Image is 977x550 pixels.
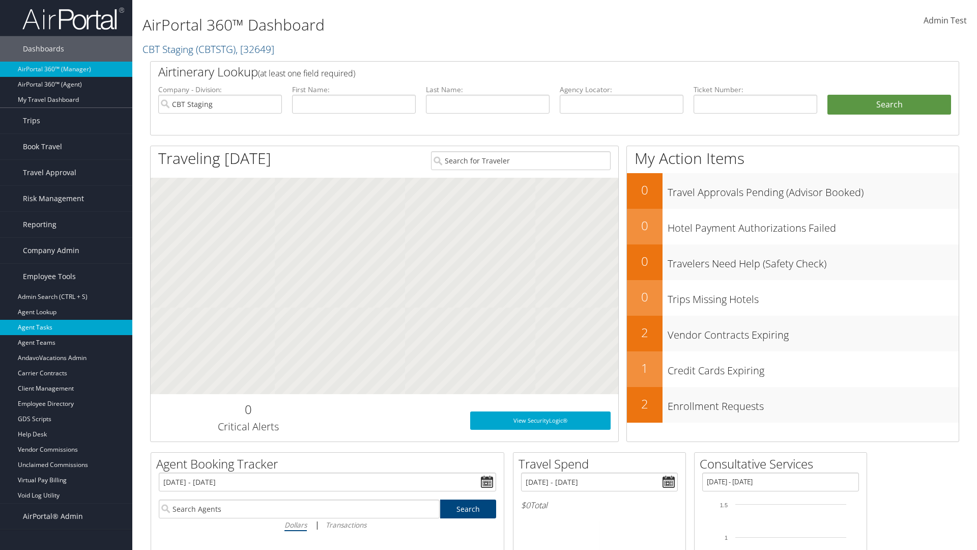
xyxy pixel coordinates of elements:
[23,108,40,133] span: Trips
[924,5,967,37] a: Admin Test
[627,244,959,280] a: 0Travelers Need Help (Safety Check)
[23,212,56,237] span: Reporting
[627,316,959,351] a: 2Vendor Contracts Expiring
[627,288,663,306] h2: 0
[668,394,959,414] h3: Enrollment Requests
[158,63,884,80] h2: Airtinerary Lookup
[236,42,274,56] span: , [ 32649 ]
[440,500,497,518] a: Search
[700,455,867,473] h2: Consultative Services
[627,387,959,423] a: 2Enrollment Requests
[158,148,271,169] h1: Traveling [DATE]
[668,252,959,271] h3: Travelers Need Help (Safety Check)
[827,95,951,115] button: Search
[23,160,76,185] span: Travel Approval
[142,42,274,56] a: CBT Staging
[23,36,64,62] span: Dashboards
[521,500,530,511] span: $0
[521,500,678,511] h6: Total
[196,42,236,56] span: ( CBTSTG )
[668,323,959,342] h3: Vendor Contracts Expiring
[426,85,550,95] label: Last Name:
[23,134,62,159] span: Book Travel
[23,238,79,263] span: Company Admin
[159,500,440,518] input: Search Agents
[668,287,959,307] h3: Trips Missing Hotels
[519,455,685,473] h2: Travel Spend
[22,7,124,31] img: airportal-logo.png
[159,518,496,531] div: |
[668,180,959,200] h3: Travel Approvals Pending (Advisor Booked)
[627,209,959,244] a: 0Hotel Payment Authorizations Failed
[720,502,728,508] tspan: 1.5
[23,186,84,211] span: Risk Management
[627,253,663,270] h2: 0
[924,15,967,26] span: Admin Test
[158,401,338,418] h2: 0
[284,520,307,530] i: Dollars
[23,504,83,529] span: AirPortal® Admin
[258,68,355,79] span: (at least one field required)
[627,173,959,209] a: 0Travel Approvals Pending (Advisor Booked)
[668,216,959,235] h3: Hotel Payment Authorizations Failed
[142,14,692,36] h1: AirPortal 360™ Dashboard
[627,181,663,199] h2: 0
[326,520,366,530] i: Transactions
[627,395,663,413] h2: 2
[23,264,76,289] span: Employee Tools
[627,217,663,234] h2: 0
[470,411,611,430] a: View SecurityLogic®
[627,324,663,341] h2: 2
[292,85,416,95] label: First Name:
[627,280,959,316] a: 0Trips Missing Hotels
[668,359,959,378] h3: Credit Cards Expiring
[725,535,728,541] tspan: 1
[158,85,282,95] label: Company - Division:
[158,420,338,434] h3: Critical Alerts
[560,85,683,95] label: Agency Locator:
[627,360,663,377] h2: 1
[627,148,959,169] h1: My Action Items
[694,85,817,95] label: Ticket Number:
[627,351,959,387] a: 1Credit Cards Expiring
[431,151,611,170] input: Search for Traveler
[156,455,504,473] h2: Agent Booking Tracker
